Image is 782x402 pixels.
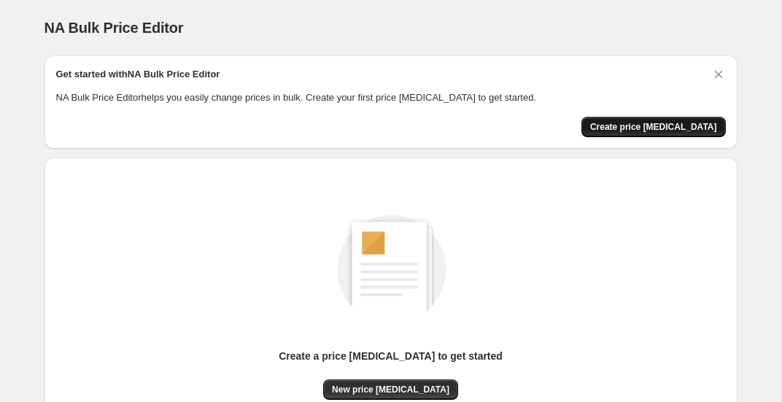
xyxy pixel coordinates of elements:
[711,67,726,82] button: Dismiss card
[56,90,726,105] p: NA Bulk Price Editor helps you easily change prices in bulk. Create your first price [MEDICAL_DAT...
[44,20,184,36] span: NA Bulk Price Editor
[590,121,717,133] span: Create price [MEDICAL_DATA]
[279,349,503,363] p: Create a price [MEDICAL_DATA] to get started
[323,379,458,400] button: New price [MEDICAL_DATA]
[56,67,220,82] h2: Get started with NA Bulk Price Editor
[332,384,449,395] span: New price [MEDICAL_DATA]
[581,117,726,137] button: Create price change job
